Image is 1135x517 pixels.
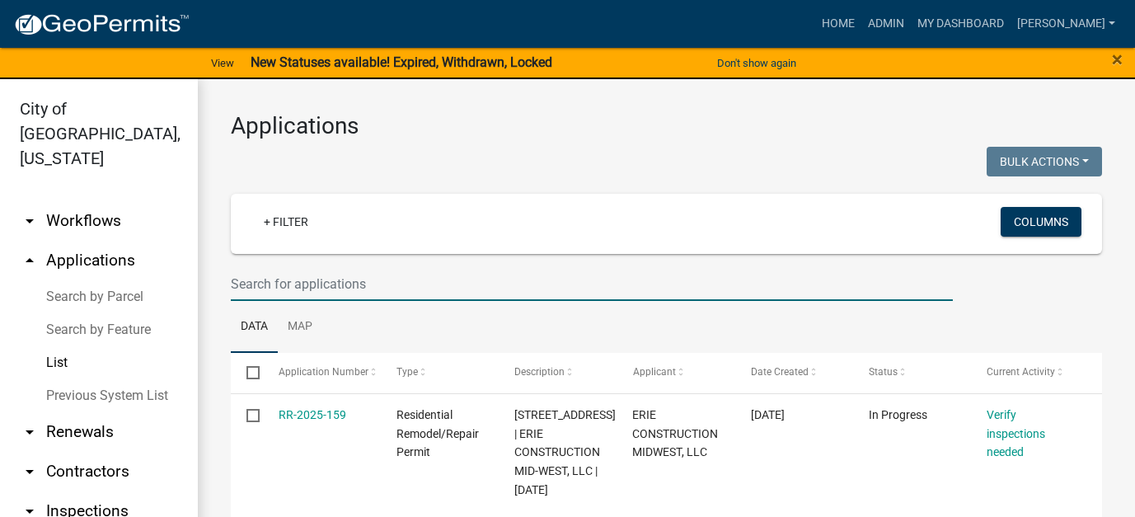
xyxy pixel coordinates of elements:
strong: New Statuses available! Expired, Withdrawn, Locked [251,54,552,70]
datatable-header-cell: Current Activity [971,353,1089,392]
span: Description [514,366,565,378]
span: Date Created [751,366,809,378]
i: arrow_drop_down [20,422,40,442]
a: + Filter [251,207,321,237]
span: Type [396,366,418,378]
a: [PERSON_NAME] [1011,8,1122,40]
a: Home [815,8,861,40]
datatable-header-cell: Select [231,353,262,392]
button: Bulk Actions [987,147,1102,176]
input: Search for applications [231,267,953,301]
a: RR-2025-159 [279,408,346,421]
datatable-header-cell: Type [381,353,499,392]
span: 08/20/2025 [751,408,785,421]
span: × [1112,48,1123,71]
a: My Dashboard [911,8,1011,40]
span: ERIE CONSTRUCTION MIDWEST, LLC [632,408,718,459]
span: Status [869,366,898,378]
button: Columns [1001,207,1081,237]
span: 218 LINDEN ST | ERIE CONSTRUCTION MID-WEST, LLC | 08/20/2025 [514,408,616,496]
datatable-header-cell: Date Created [734,353,852,392]
span: Residential Remodel/Repair Permit [396,408,479,459]
a: Verify inspections needed [987,408,1045,459]
button: Close [1112,49,1123,69]
button: Don't show again [711,49,803,77]
i: arrow_drop_up [20,251,40,270]
a: View [204,49,241,77]
a: Map [278,301,322,354]
h3: Applications [231,112,1102,140]
a: Admin [861,8,911,40]
span: In Progress [869,408,927,421]
span: Applicant [632,366,675,378]
i: arrow_drop_down [20,462,40,482]
datatable-header-cell: Description [499,353,617,392]
datatable-header-cell: Applicant [617,353,734,392]
i: arrow_drop_down [20,211,40,231]
span: Application Number [279,366,368,378]
datatable-header-cell: Status [853,353,971,392]
span: Current Activity [987,366,1055,378]
datatable-header-cell: Application Number [262,353,380,392]
a: Data [231,301,278,354]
